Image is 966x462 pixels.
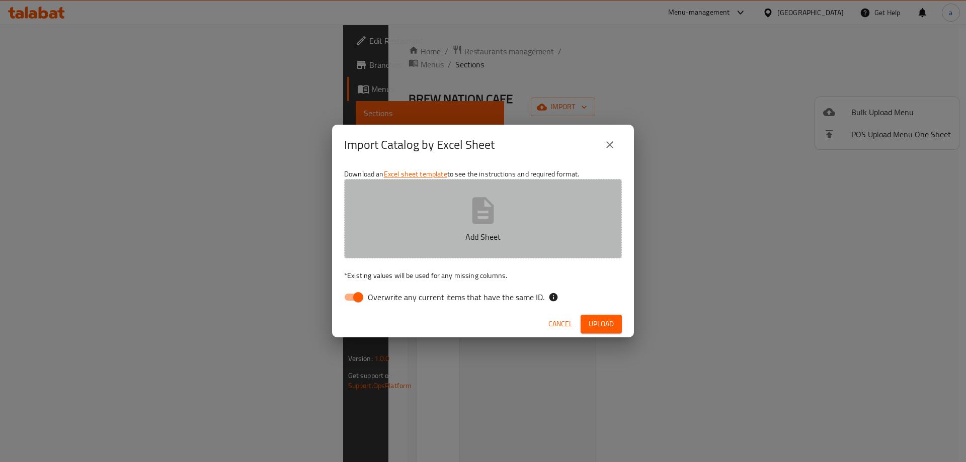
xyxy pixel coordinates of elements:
button: Add Sheet [344,179,622,258]
button: Cancel [544,315,577,333]
div: Download an to see the instructions and required format. [332,165,634,311]
button: close [598,133,622,157]
span: Upload [589,318,614,330]
p: Existing values will be used for any missing columns. [344,270,622,281]
p: Add Sheet [360,231,606,243]
h2: Import Catalog by Excel Sheet [344,137,495,153]
span: Cancel [548,318,573,330]
span: Overwrite any current items that have the same ID. [368,291,544,303]
svg: If the overwrite option isn't selected, then the items that match an existing ID will be ignored ... [548,292,558,302]
button: Upload [581,315,622,333]
a: Excel sheet template [384,167,447,180]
